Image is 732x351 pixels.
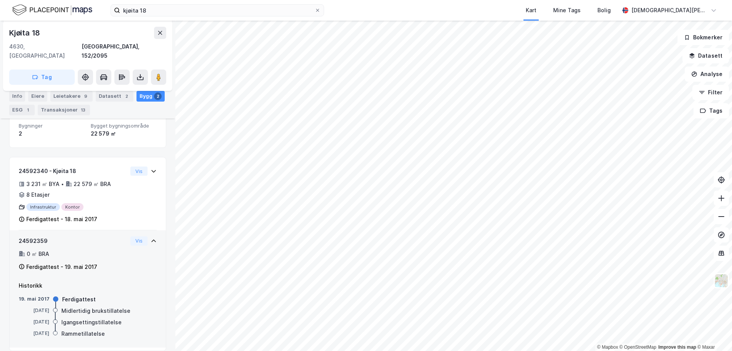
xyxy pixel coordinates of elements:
div: Transaksjoner [38,105,90,115]
div: [DATE] [19,330,49,337]
div: • [61,181,64,187]
img: Z [714,273,729,288]
div: Historikk [19,281,157,290]
button: Datasett [682,48,729,63]
div: Kart [526,6,536,15]
button: Analyse [685,66,729,82]
div: 0 ㎡ BRA [27,249,49,259]
div: Igangsettingstillatelse [61,318,122,327]
div: [DEMOGRAPHIC_DATA][PERSON_NAME] [631,6,708,15]
span: Bygninger [19,123,85,129]
div: Datasett [96,91,133,102]
button: Tags [693,103,729,118]
div: 2 [123,92,130,100]
div: Leietakere [50,91,93,102]
div: Ferdigattest - 19. mai 2017 [26,262,97,272]
input: Søk på adresse, matrikkel, gårdeiere, leietakere eller personer [120,5,315,16]
div: 22 579 ㎡ [91,129,157,138]
button: Filter [692,85,729,100]
a: OpenStreetMap [620,345,657,350]
a: Mapbox [597,345,618,350]
button: Bokmerker [677,30,729,45]
div: 1 [24,106,32,114]
span: Bygget bygningsområde [91,123,157,129]
div: Midlertidig brukstillatelse [61,306,130,315]
div: 2 [19,129,85,138]
div: 9 [82,92,90,100]
div: 3 231 ㎡ BYA [26,180,59,189]
div: Eiere [28,91,47,102]
button: Vis [130,167,148,176]
div: 4630, [GEOGRAPHIC_DATA] [9,42,82,60]
div: Ferdigattest [62,295,96,304]
div: 24592340 - Kjøita 18 [19,167,127,176]
div: 13 [79,106,87,114]
div: Ferdigattest - 18. mai 2017 [26,215,97,224]
div: ESG [9,105,35,115]
div: Rammetillatelse [61,329,105,338]
div: 19. mai 2017 [19,296,50,302]
div: [DATE] [19,319,49,325]
button: Vis [130,236,148,246]
iframe: Chat Widget [694,314,732,351]
a: Improve this map [658,345,696,350]
div: 2 [154,92,162,100]
div: 8 Etasjer [26,190,50,199]
div: Mine Tags [553,6,581,15]
button: Tag [9,70,75,85]
div: Bygg [136,91,165,102]
div: 24592359 [19,236,127,246]
div: [DATE] [19,307,49,314]
div: Bolig [597,6,611,15]
div: Info [9,91,25,102]
div: 22 579 ㎡ BRA [74,180,111,189]
div: Kjøita 18 [9,27,42,39]
img: logo.f888ab2527a4732fd821a326f86c7f29.svg [12,3,92,17]
div: [GEOGRAPHIC_DATA], 152/2095 [82,42,166,60]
